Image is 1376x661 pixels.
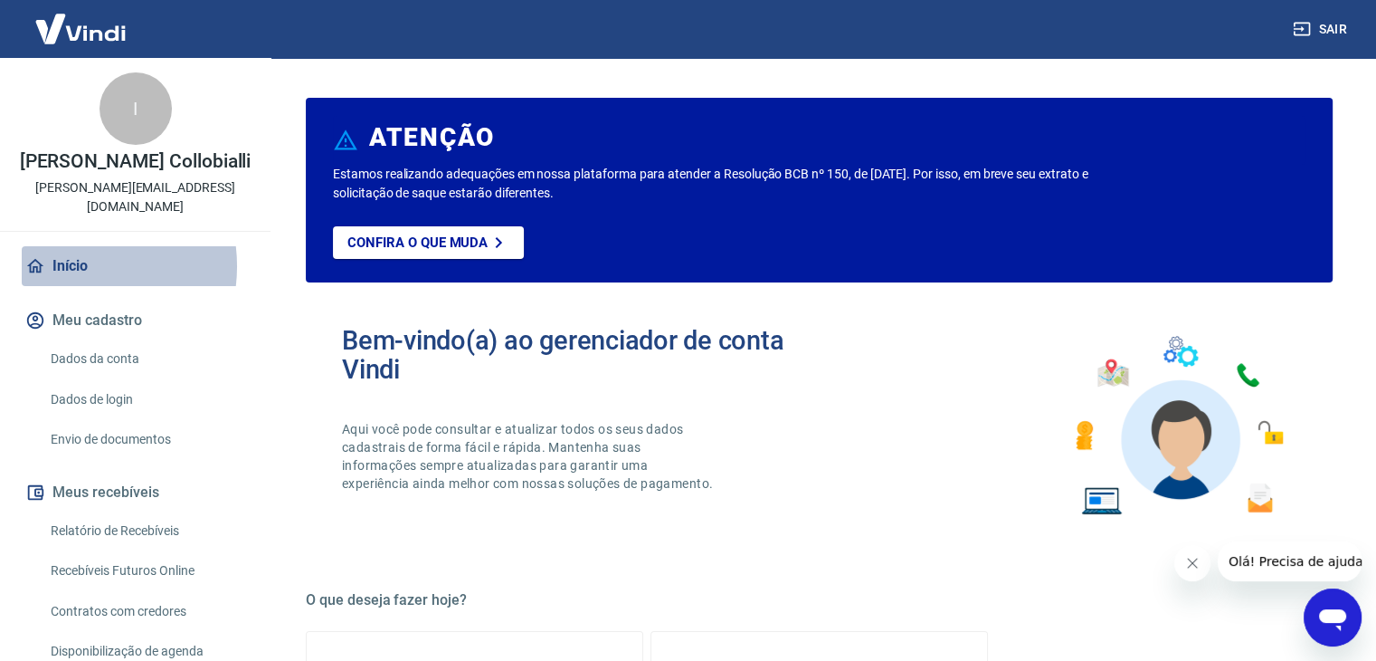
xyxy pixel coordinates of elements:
button: Meu cadastro [22,301,249,340]
img: Vindi [22,1,139,56]
a: Dados da conta [43,340,249,378]
p: [PERSON_NAME][EMAIL_ADDRESS][DOMAIN_NAME] [14,178,256,216]
a: Relatório de Recebíveis [43,513,249,550]
iframe: Mensagem da empresa [1218,541,1362,581]
iframe: Botão para abrir a janela de mensagens [1304,589,1362,647]
a: Dados de login [43,381,249,418]
a: Contratos com credores [43,593,249,630]
h2: Bem-vindo(a) ao gerenciador de conta Vindi [342,326,820,384]
h6: ATENÇÃO [369,129,495,147]
a: Início [22,246,249,286]
p: Estamos realizando adequações em nossa plataforma para atender a Resolução BCB nº 150, de [DATE].... [333,165,1111,203]
button: Sair [1289,13,1354,46]
span: Olá! Precisa de ajuda? [11,13,152,27]
p: [PERSON_NAME] Collobialli [20,152,251,171]
iframe: Fechar mensagem [1174,545,1210,581]
a: Envio de documentos [43,421,249,458]
a: Recebíveis Futuros Online [43,552,249,589]
button: Meus recebíveis [22,473,249,513]
img: Imagem de um avatar masculino com diversos icones exemplificando as funcionalidades do gerenciado... [1059,326,1296,526]
p: Confira o que muda [347,235,488,251]
a: Confira o que muda [333,226,524,259]
p: Aqui você pode consultar e atualizar todos os seus dados cadastrais de forma fácil e rápida. Mant... [342,420,716,493]
h5: O que deseja fazer hoje? [306,591,1333,609]
div: I [100,72,172,145]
